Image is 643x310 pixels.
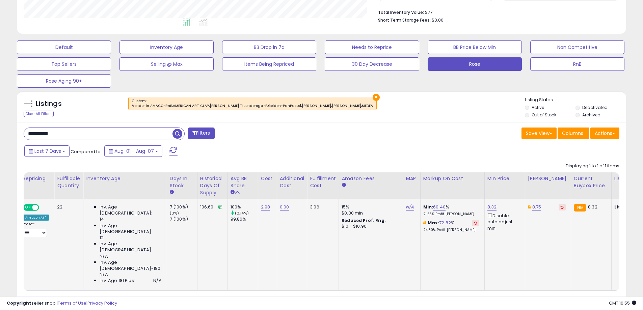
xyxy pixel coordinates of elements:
div: 15% [342,204,398,210]
div: Disable auto adjust min [487,212,520,231]
p: 24.80% Profit [PERSON_NAME] [423,228,479,232]
div: Fulfillable Quantity [57,175,80,189]
small: (0%) [170,210,179,216]
div: Amazon Fees [342,175,400,182]
div: Cost [261,175,274,182]
button: Last 7 Days [24,145,70,157]
button: Inventory Age [119,40,214,54]
div: 100% [231,204,258,210]
div: Min Price [487,175,522,182]
button: Default [17,40,111,54]
b: Max: [428,220,439,226]
div: Days In Stock [170,175,194,189]
div: $0.30 min [342,210,398,216]
button: Actions [590,128,619,139]
span: Columns [562,130,583,137]
div: Markup on Cost [423,175,482,182]
div: Inventory Age [86,175,164,182]
button: Save View [521,128,557,139]
p: 21.63% Profit [PERSON_NAME] [423,212,479,217]
button: 30 Day Decrease [325,57,419,71]
span: 2025-08-15 16:55 GMT [609,300,636,306]
span: Aug-01 - Aug-07 [114,148,154,154]
li: $77 [378,8,614,16]
span: 12 [100,235,104,241]
a: N/A [406,204,414,210]
div: 7 (100%) [170,204,197,210]
button: Needs to Reprice [325,40,419,54]
div: Historical Days Of Supply [200,175,225,196]
small: (0.14%) [235,210,249,216]
button: Rose Aging 90+ [17,74,111,88]
div: 99.86% [231,216,258,222]
span: 8.32 [588,204,597,210]
div: Fulfillment Cost [310,175,336,189]
span: ON [24,205,32,210]
span: OFF [38,205,49,210]
small: Avg BB Share. [231,189,235,195]
span: Inv. Age 181 Plus: [100,278,135,284]
span: N/A [153,278,161,284]
a: 8.75 [532,204,541,210]
span: Last 7 Days [34,148,61,154]
div: 7 (100%) [170,216,197,222]
small: FBA [574,204,586,212]
small: Amazon Fees. [342,182,346,188]
a: Terms of Use [58,300,86,306]
button: Selling @ Max [119,57,214,71]
a: 0.00 [280,204,289,210]
div: seller snap | | [7,300,117,307]
button: BB Price Below Min [428,40,522,54]
div: Amazon AI * [23,215,49,221]
div: Preset: [23,222,49,237]
div: MAP [406,175,417,182]
button: × [373,94,380,101]
button: Aug-01 - Aug-07 [104,145,162,157]
span: Custom: [132,98,373,109]
a: 2.98 [261,204,270,210]
div: 22 [57,204,78,210]
div: % [423,220,479,232]
button: RnB [530,57,624,71]
button: Filters [188,128,214,139]
div: Vendor in AMACO-RnB,AMERICAN ART CLAY,[PERSON_NAME] Ticonderoga-P,Golden-PanPastel,[PERSON_NAME],... [132,104,373,108]
button: Top Sellers [17,57,111,71]
div: Additional Cost [280,175,304,189]
span: Compared to: [71,148,102,155]
div: % [423,204,479,217]
div: Repricing [23,175,51,182]
div: $10 - $10.90 [342,224,398,229]
label: Out of Stock [532,112,556,118]
span: 14 [100,216,104,222]
a: Privacy Policy [87,300,117,306]
h5: Listings [36,99,62,109]
span: Inv. Age [DEMOGRAPHIC_DATA]: [100,204,161,216]
label: Deactivated [582,105,608,110]
span: $0.00 [432,17,444,23]
div: Current Buybox Price [574,175,609,189]
label: Active [532,105,544,110]
a: 60.40 [433,204,446,210]
span: N/A [100,253,108,259]
span: Inv. Age [DEMOGRAPHIC_DATA]: [100,223,161,235]
th: The percentage added to the cost of goods (COGS) that forms the calculator for Min & Max prices. [420,172,484,199]
a: 72.82 [439,220,451,226]
span: Inv. Age [DEMOGRAPHIC_DATA]: [100,241,161,253]
div: Avg BB Share [231,175,255,189]
div: Clear All Filters [24,111,54,117]
span: Inv. Age [DEMOGRAPHIC_DATA]-180: [100,259,161,272]
strong: Copyright [7,300,31,306]
div: [PERSON_NAME] [528,175,568,182]
p: Listing States: [525,97,626,103]
button: Rose [428,57,522,71]
button: Non Competitive [530,40,624,54]
button: Columns [558,128,589,139]
div: Displaying 1 to 1 of 1 items [566,163,619,169]
button: Items Being Repriced [222,57,316,71]
b: Reduced Prof. Rng. [342,218,386,223]
span: N/A [100,272,108,278]
a: 8.32 [487,204,497,210]
b: Min: [423,204,433,210]
div: 106.60 [200,204,222,210]
b: Short Term Storage Fees: [378,17,431,23]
